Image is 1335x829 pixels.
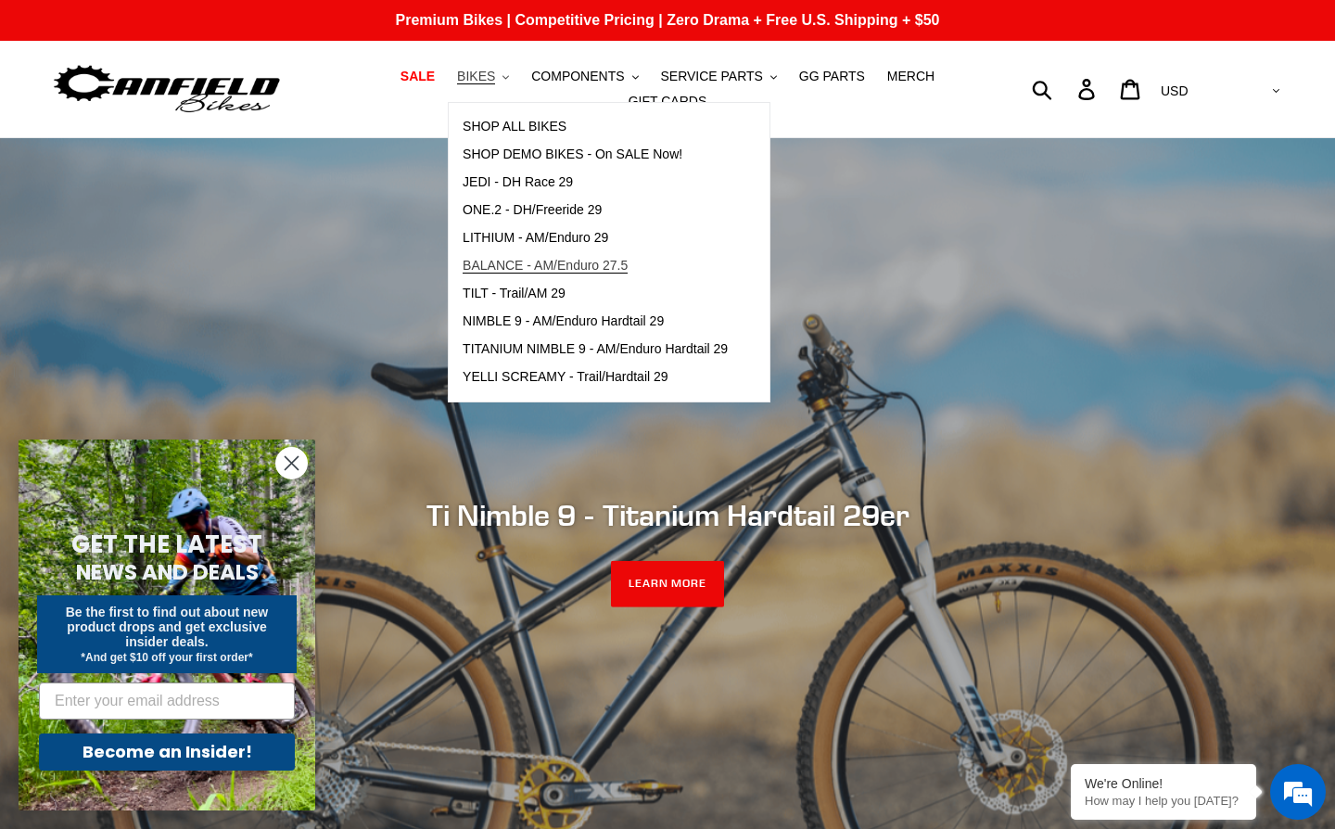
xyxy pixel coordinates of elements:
[39,733,295,771] button: Become an Insider!
[1042,69,1089,109] input: Search
[76,557,259,587] span: NEWS AND DEALS
[887,69,934,84] span: MERCH
[522,64,647,89] button: COMPONENTS
[124,104,339,128] div: Chat with us now
[1085,794,1242,808] p: How may I help you today?
[449,308,742,336] a: NIMBLE 9 - AM/Enduro Hardtail 29
[275,447,308,479] button: Close dialog
[878,64,944,89] a: MERCH
[81,651,252,664] span: *And get $10 off your first order*
[449,280,742,308] a: TILT - Trail/AM 29
[660,69,762,84] span: SERVICE PARTS
[611,561,725,607] a: LEARN MORE
[651,64,785,89] button: SERVICE PARTS
[463,119,566,134] span: SHOP ALL BIKES
[9,506,353,571] textarea: Type your message and hit 'Enter'
[449,113,742,141] a: SHOP ALL BIKES
[162,498,1173,533] h2: Ti Nimble 9 - Titanium Hardtail 29er
[449,224,742,252] a: LITHIUM - AM/Enduro 29
[304,9,349,54] div: Minimize live chat window
[463,369,668,385] span: YELLI SCREAMY - Trail/Hardtail 29
[449,197,742,224] a: ONE.2 - DH/Freeride 29
[449,141,742,169] a: SHOP DEMO BIKES - On SALE Now!
[51,60,283,119] img: Canfield Bikes
[463,341,728,357] span: TITANIUM NIMBLE 9 - AM/Enduro Hardtail 29
[457,69,495,84] span: BIKES
[1085,776,1242,791] div: We're Online!
[463,174,573,190] span: JEDI - DH Race 29
[391,64,444,89] a: SALE
[463,202,602,218] span: ONE.2 - DH/Freeride 29
[463,147,682,162] span: SHOP DEMO BIKES - On SALE Now!
[619,89,717,114] a: GIFT CARDS
[448,64,518,89] button: BIKES
[400,69,435,84] span: SALE
[20,102,48,130] div: Navigation go back
[449,169,742,197] a: JEDI - DH Race 29
[531,69,624,84] span: COMPONENTS
[71,528,262,561] span: GET THE LATEST
[463,286,566,301] span: TILT - Trail/AM 29
[39,682,295,720] input: Enter your email address
[629,94,707,109] span: GIFT CARDS
[799,69,865,84] span: GG PARTS
[463,313,664,329] span: NIMBLE 9 - AM/Enduro Hardtail 29
[449,363,742,391] a: YELLI SCREAMY - Trail/Hardtail 29
[790,64,874,89] a: GG PARTS
[108,234,256,421] span: We're online!
[463,230,608,246] span: LITHIUM - AM/Enduro 29
[449,252,742,280] a: BALANCE - AM/Enduro 27.5
[66,605,269,649] span: Be the first to find out about new product drops and get exclusive insider deals.
[449,336,742,363] a: TITANIUM NIMBLE 9 - AM/Enduro Hardtail 29
[59,93,106,139] img: d_696896380_company_1647369064580_696896380
[463,258,628,274] span: BALANCE - AM/Enduro 27.5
